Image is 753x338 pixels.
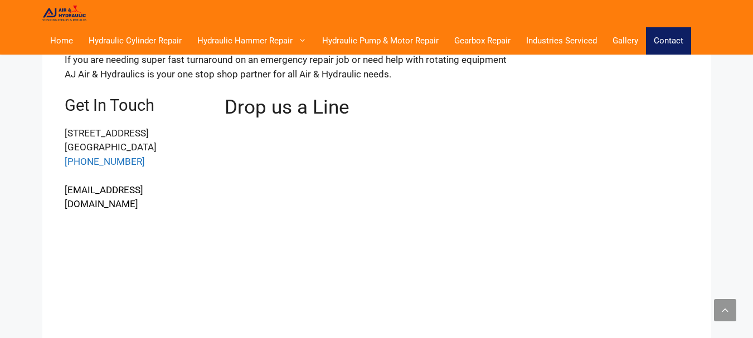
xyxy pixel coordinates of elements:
[225,96,689,119] h2: Drop us a Line
[42,27,81,55] a: Home
[646,27,691,55] a: Contact
[446,27,518,55] a: Gearbox Repair
[190,27,314,55] a: Hydraulic Hammer Repair
[314,27,446,55] a: Hydraulic Pump & Motor Repair
[65,53,689,81] p: If you are needing super fast turnaround on an emergency repair job or need help with rotating eq...
[65,126,208,169] p: [STREET_ADDRESS] [GEOGRAPHIC_DATA]
[65,156,145,167] a: [PHONE_NUMBER]
[65,96,208,115] h3: Get In Touch
[714,299,736,321] a: Scroll back to top
[65,184,143,210] a: [EMAIL_ADDRESS][DOMAIN_NAME]
[81,27,190,55] a: Hydraulic Cylinder Repair
[605,27,646,55] a: Gallery
[518,27,605,55] a: Industries Serviced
